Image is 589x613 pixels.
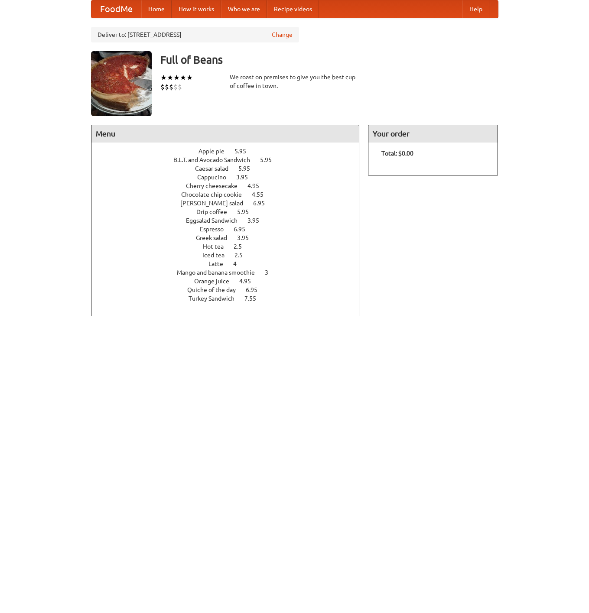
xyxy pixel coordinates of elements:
span: Mango and banana smoothie [177,269,264,276]
a: Chocolate chip cookie 4.55 [181,191,280,198]
span: Espresso [200,226,232,233]
span: Caesar salad [195,165,237,172]
span: 3.95 [237,234,257,241]
span: B.L.T. and Avocado Sandwich [173,156,259,163]
span: Cherry cheesecake [186,182,246,189]
span: Apple pie [199,148,233,155]
li: ★ [173,73,180,82]
a: Cappucino 3.95 [197,174,264,181]
span: Hot tea [203,243,232,250]
span: Chocolate chip cookie [181,191,251,198]
a: Eggsalad Sandwich 3.95 [186,217,275,224]
a: Caesar salad 5.95 [195,165,266,172]
span: Latte [208,260,232,267]
span: Eggsalad Sandwich [186,217,246,224]
h4: Your order [368,125,498,143]
li: ★ [180,73,186,82]
h4: Menu [91,125,359,143]
span: Drip coffee [196,208,236,215]
span: [PERSON_NAME] salad [180,200,252,207]
span: 3 [265,269,277,276]
a: B.L.T. and Avocado Sandwich 5.95 [173,156,288,163]
a: Mango and banana smoothie 3 [177,269,284,276]
h3: Full of Beans [160,51,498,68]
a: FoodMe [91,0,141,18]
li: ★ [160,73,167,82]
li: $ [169,82,173,92]
span: 2.5 [234,243,251,250]
div: We roast on premises to give you the best cup of coffee in town. [230,73,360,90]
span: 7.55 [244,295,265,302]
span: 4 [233,260,245,267]
span: 6.95 [253,200,273,207]
a: Who we are [221,0,267,18]
span: 6.95 [246,286,266,293]
span: 4.95 [239,278,260,285]
a: Quiche of the day 6.95 [187,286,273,293]
li: $ [173,82,178,92]
span: 4.95 [247,182,268,189]
a: Cherry cheesecake 4.95 [186,182,275,189]
span: Orange juice [194,278,238,285]
a: Apple pie 5.95 [199,148,262,155]
li: ★ [167,73,173,82]
a: Help [462,0,489,18]
a: How it works [172,0,221,18]
span: Turkey Sandwich [189,295,243,302]
span: Cappucino [197,174,235,181]
a: Orange juice 4.95 [194,278,267,285]
li: $ [160,82,165,92]
span: 5.95 [238,165,259,172]
b: Total: $0.00 [381,150,413,157]
span: 5.95 [237,208,257,215]
a: Hot tea 2.5 [203,243,258,250]
li: $ [165,82,169,92]
a: Change [272,30,293,39]
span: 2.5 [234,252,251,259]
span: Greek salad [196,234,236,241]
div: Deliver to: [STREET_ADDRESS] [91,27,299,42]
span: 3.95 [236,174,257,181]
img: angular.jpg [91,51,152,116]
span: Quiche of the day [187,286,244,293]
a: [PERSON_NAME] salad 6.95 [180,200,281,207]
span: 4.55 [252,191,272,198]
span: 3.95 [247,217,268,224]
a: Espresso 6.95 [200,226,261,233]
span: 5.95 [234,148,255,155]
span: Iced tea [202,252,233,259]
li: $ [178,82,182,92]
a: Recipe videos [267,0,319,18]
li: ★ [186,73,193,82]
a: Latte 4 [208,260,253,267]
a: Home [141,0,172,18]
a: Iced tea 2.5 [202,252,259,259]
a: Drip coffee 5.95 [196,208,265,215]
a: Greek salad 3.95 [196,234,265,241]
a: Turkey Sandwich 7.55 [189,295,272,302]
span: 6.95 [234,226,254,233]
span: 5.95 [260,156,280,163]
